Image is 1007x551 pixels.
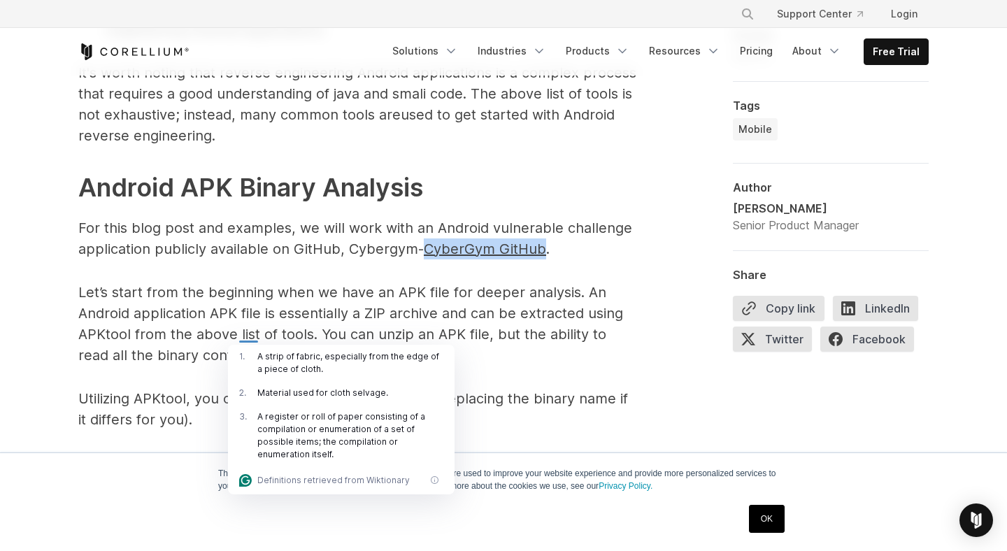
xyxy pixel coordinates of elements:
[880,1,929,27] a: Login
[733,327,812,352] span: Twitter
[724,1,929,27] div: Navigation Menu
[176,106,401,123] span: ; instead, many common tools are
[176,106,409,123] span: u
[731,38,781,64] a: Pricing
[820,327,922,357] a: Facebook
[78,388,638,430] p: Utilizing APKtool, you can run the following command (replacing the binary name if it differs for...
[733,268,929,282] div: Share
[469,38,555,64] a: Industries
[78,43,190,60] a: Corellium Home
[599,481,652,491] a: Privacy Policy.
[820,327,914,352] span: Facebook
[735,1,760,27] button: Search
[864,39,928,64] a: Free Trial
[78,172,423,203] strong: Android APK Binary Analysis
[733,180,929,194] div: Author
[557,38,638,64] a: Products
[218,467,789,492] p: This website stores cookies on your computer. These cookies are used to improve your website expe...
[641,38,729,64] a: Resources
[784,38,850,64] a: About
[733,296,824,321] button: Copy link
[733,200,859,217] div: [PERSON_NAME]
[833,296,918,321] span: LinkedIn
[78,62,638,146] p: It's worth noting that reverse engineering Android applications is a complex process that require...
[833,296,927,327] a: LinkedIn
[959,503,993,537] div: Open Intercom Messenger
[384,38,466,64] a: Solutions
[78,282,638,366] p: Let’s start from the beginning when we have an APK file for deeper analysis. An Android applicati...
[749,505,785,533] a: OK
[766,1,874,27] a: Support Center
[384,38,929,65] div: Navigation Menu
[733,118,778,141] a: Mobile
[733,217,859,234] div: Senior Product Manager
[738,122,772,136] span: Mobile
[424,241,546,257] a: CyberGym GitHub
[733,99,929,113] div: Tags
[733,327,820,357] a: Twitter
[78,217,638,259] p: For this blog post and examples, we will work with an Android vulnerable challenge application pu...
